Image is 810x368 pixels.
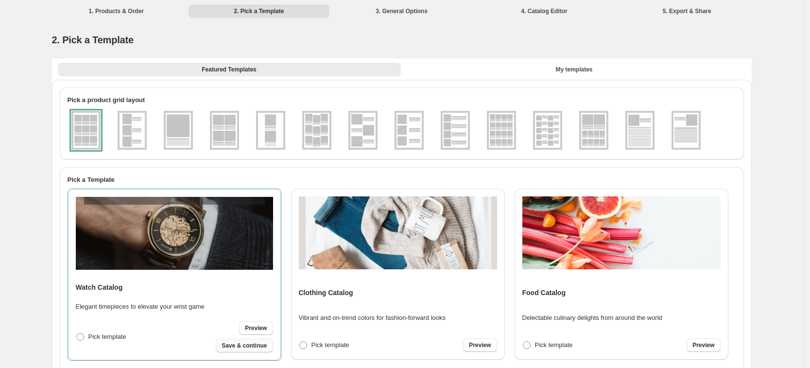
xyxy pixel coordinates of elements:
[581,113,606,148] img: g2x1_4x2v1
[299,288,353,298] h4: Clothing Catalog
[555,66,592,73] span: My templates
[120,113,145,148] img: g1x3v1
[311,341,349,349] span: Pick template
[535,113,560,148] img: g2x5v1
[489,113,514,148] img: g4x4v1
[304,113,329,148] img: g3x3v2
[245,324,267,332] span: Preview
[522,313,662,323] p: Delectable culinary delights from around the world
[52,35,134,45] span: 2. Pick a Template
[202,66,256,73] span: Featured Templates
[166,113,191,148] img: g1x1v1
[673,113,699,148] img: g1x1v3
[216,339,273,352] button: Save & continue
[443,113,468,148] img: g1x4v1
[212,113,237,148] img: g2x2v1
[522,288,566,298] h4: Food Catalog
[535,341,573,349] span: Pick template
[687,338,720,352] a: Preview
[239,321,273,335] a: Preview
[68,95,736,105] h2: Pick a product grid layout
[469,341,491,349] span: Preview
[463,338,497,352] a: Preview
[299,313,446,323] p: Vibrant and on-trend colors for fashion-forward looks
[76,282,123,292] h4: Watch Catalog
[222,342,267,350] span: Save & continue
[627,113,653,148] img: g1x1v2
[350,113,376,148] img: g1x3v2
[76,302,205,312] p: Elegant timepieces to elevate your wrist game
[396,113,422,148] img: g1x3v3
[692,341,714,349] span: Preview
[88,333,126,340] span: Pick template
[258,113,283,148] img: g1x2v1
[68,175,736,185] h2: Pick a Template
